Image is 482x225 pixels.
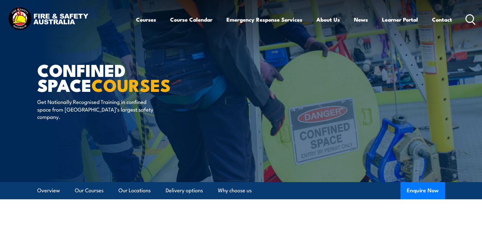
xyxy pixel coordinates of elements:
p: Get Nationally Recognised Training in confined space from [GEOGRAPHIC_DATA]’s largest safety comp... [37,98,154,120]
a: Our Courses [75,182,104,199]
h1: Confined Space [37,62,195,92]
a: Contact [432,11,452,28]
a: News [354,11,368,28]
a: Emergency Response Services [227,11,302,28]
a: Overview [37,182,60,199]
a: Course Calendar [170,11,212,28]
a: Why choose us [218,182,252,199]
button: Enquire Now [400,182,445,199]
a: Our Locations [119,182,151,199]
a: Courses [136,11,156,28]
a: Learner Portal [382,11,418,28]
a: Delivery options [166,182,203,199]
strong: COURSES [91,71,171,98]
a: About Us [316,11,340,28]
